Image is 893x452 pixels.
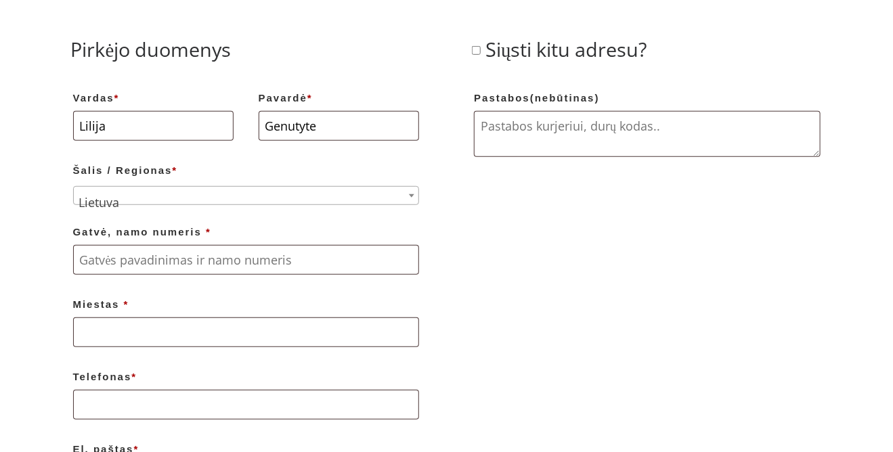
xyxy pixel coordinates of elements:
[530,92,600,104] span: (nebūtinas)
[259,88,419,108] label: Pavardė
[485,36,647,62] span: Siųsti kitu adresu?
[73,294,419,315] label: Miestas
[73,367,419,387] label: Telefonas
[74,187,418,218] span: Lietuva
[474,88,820,108] label: Pastabos
[73,186,419,205] span: Šalis / Regionas
[73,160,419,181] label: Šalis / Regionas
[71,37,421,62] h3: Pirkėjo duomenys
[73,88,234,108] label: Vardas
[472,46,481,55] input: Siųsti kitu adresu?
[73,222,419,242] label: Gatvė, namo numeris
[73,245,419,275] input: Gatvės pavadinimas ir namo numeris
